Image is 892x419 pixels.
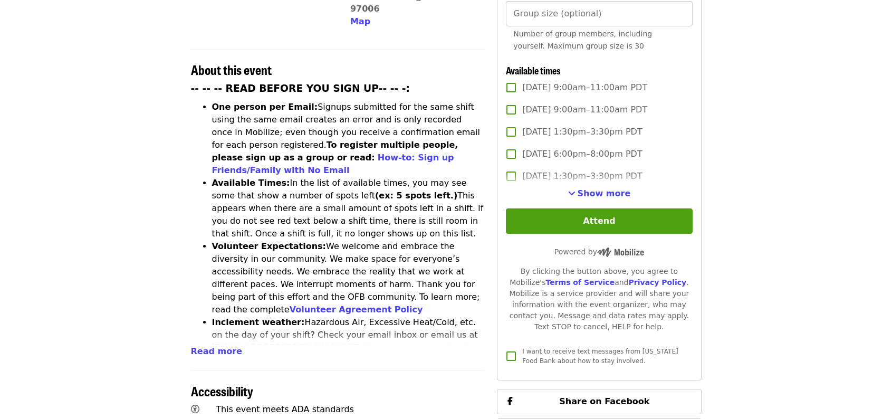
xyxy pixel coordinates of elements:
span: Available times [506,63,561,77]
div: By clicking the button above, you agree to Mobilize's and . Mobilize is a service provider and wi... [506,266,692,332]
button: Attend [506,208,692,234]
button: Map [350,15,370,28]
strong: Available Times: [212,178,290,188]
span: About this event [191,60,272,79]
strong: Inclement weather: [212,317,305,327]
strong: One person per Email: [212,102,318,112]
input: [object Object] [506,1,692,26]
span: [DATE] 1:30pm–3:30pm PDT [522,126,642,138]
span: Number of group members, including yourself. Maximum group size is 30 [513,30,652,50]
span: Share on Facebook [559,396,649,406]
span: This event meets ADA standards [216,404,354,414]
span: [DATE] 9:00am–11:00am PDT [522,103,647,116]
button: Read more [191,345,242,358]
a: Volunteer Agreement Policy [290,304,423,315]
img: Powered by Mobilize [597,247,644,257]
span: Read more [191,346,242,356]
li: Signups submitted for the same shift using the same email creates an error and is only recorded o... [212,101,485,177]
button: See more timeslots [568,187,631,200]
li: We welcome and embrace the diversity in our community. We make space for everyone’s accessibility... [212,240,485,316]
button: Share on Facebook [497,389,701,414]
span: [DATE] 1:30pm–3:30pm PDT [522,170,642,183]
i: universal-access icon [191,404,199,414]
strong: To register multiple people, please sign up as a group or read: [212,140,458,163]
span: Map [350,16,370,26]
span: I want to receive text messages from [US_STATE] Food Bank about how to stay involved. [522,348,678,365]
a: Terms of Service [545,278,615,287]
a: Privacy Policy [628,278,686,287]
a: How-to: Sign up Friends/Family with No Email [212,153,454,175]
span: [DATE] 9:00am–11:00am PDT [522,81,647,94]
strong: Volunteer Expectations: [212,241,327,251]
strong: (ex: 5 spots left.) [375,191,457,201]
span: Powered by [554,247,644,256]
li: In the list of available times, you may see some that show a number of spots left This appears wh... [212,177,485,240]
span: Accessibility [191,382,253,400]
span: Show more [578,188,631,198]
span: [DATE] 6:00pm–8:00pm PDT [522,148,642,160]
strong: -- -- -- READ BEFORE YOU SIGN UP-- -- -: [191,83,410,94]
li: Hazardous Air, Excessive Heat/Cold, etc. on the day of your shift? Check your email inbox or emai... [212,316,485,379]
